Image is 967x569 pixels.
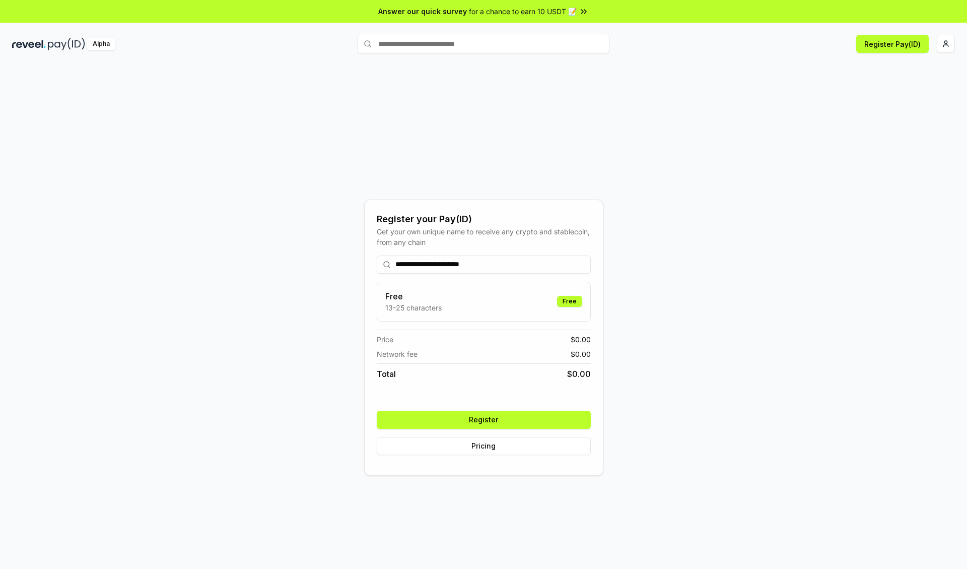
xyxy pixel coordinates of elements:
[377,212,591,226] div: Register your Pay(ID)
[557,296,582,307] div: Free
[377,334,393,345] span: Price
[571,334,591,345] span: $ 0.00
[377,411,591,429] button: Register
[571,349,591,359] span: $ 0.00
[469,6,577,17] span: for a chance to earn 10 USDT 📝
[377,368,396,380] span: Total
[385,290,442,302] h3: Free
[377,226,591,247] div: Get your own unique name to receive any crypto and stablecoin, from any chain
[856,35,929,53] button: Register Pay(ID)
[48,38,85,50] img: pay_id
[567,368,591,380] span: $ 0.00
[12,38,46,50] img: reveel_dark
[87,38,115,50] div: Alpha
[377,437,591,455] button: Pricing
[377,349,418,359] span: Network fee
[385,302,442,313] p: 13-25 characters
[378,6,467,17] span: Answer our quick survey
